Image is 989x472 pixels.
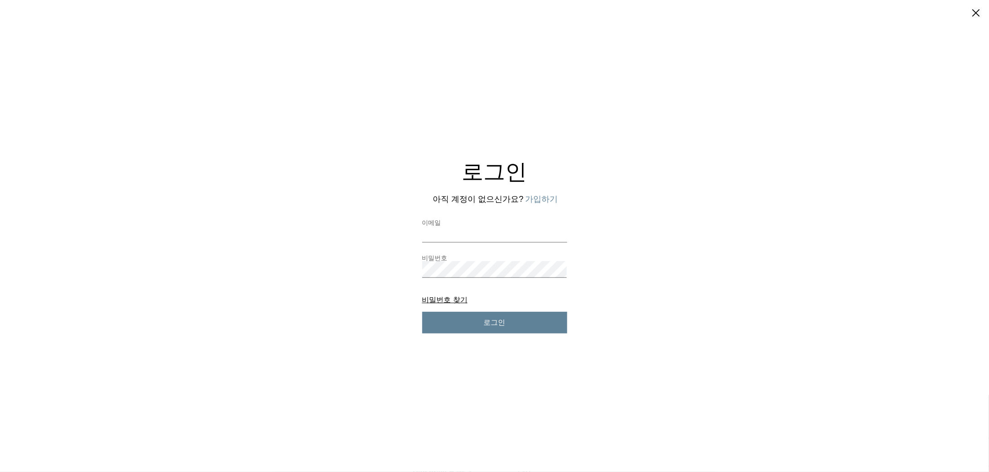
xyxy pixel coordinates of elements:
span: 로그인 [484,318,506,328]
button: 닫기 [970,7,982,20]
span: 아직 계정이 없으신가요? [433,195,523,204]
button: 로그인 [422,312,567,334]
label: 비밀번호 [422,255,567,261]
h2: 로그인 [422,161,567,183]
label: 이메일 [422,219,567,226]
button: 비밀번호 찾기 [422,296,468,304]
button: 아직 계정이 없으신가요? 가입하기 [526,194,558,205]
